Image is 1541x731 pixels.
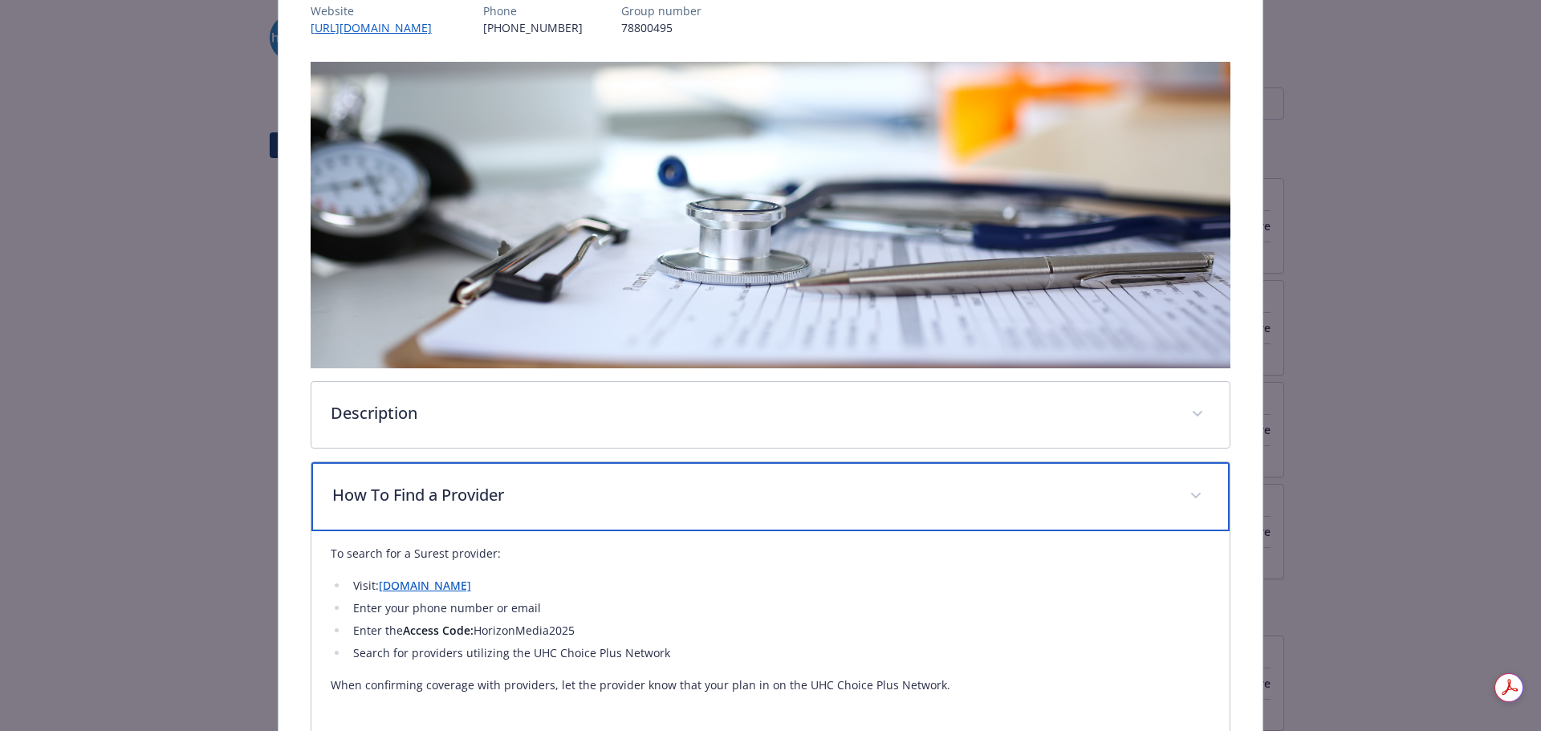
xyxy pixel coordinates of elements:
p: How To Find a Provider [332,483,1171,507]
img: banner [311,62,1231,368]
strong: Access Code: [403,623,474,638]
div: Description [311,382,1230,448]
p: Group number [621,2,701,19]
p: Description [331,401,1173,425]
li: Enter the HorizonMedia2025 [348,621,1211,640]
li: Search for providers utilizing the UHC Choice Plus Network [348,644,1211,663]
div: How To Find a Provider [311,462,1230,531]
p: 78800495 [621,19,701,36]
li: Enter your phone number or email [348,599,1211,618]
p: [PHONE_NUMBER] [483,19,583,36]
a: [DOMAIN_NAME] [379,578,471,593]
li: Visit: [348,576,1211,595]
p: Website [311,2,445,19]
p: When confirming coverage with providers, let the provider know that your plan in on the UHC Choic... [331,676,1211,695]
p: To search for a Surest provider: [331,544,1211,563]
a: [URL][DOMAIN_NAME] [311,20,445,35]
p: Phone [483,2,583,19]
